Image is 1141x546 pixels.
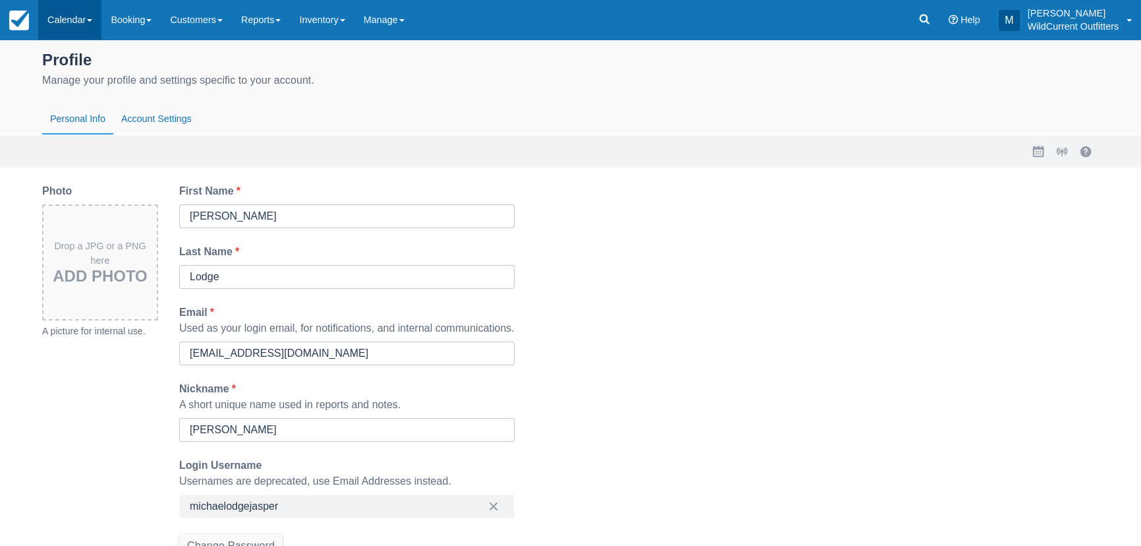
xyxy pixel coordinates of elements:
[179,322,515,334] span: Used as your login email, for notifications, and internal communications.
[42,323,158,339] div: A picture for internal use.
[179,473,515,489] div: Usernames are deprecated, use Email Addresses instead.
[179,458,267,473] label: Login Username
[179,305,219,320] label: Email
[179,397,515,413] div: A short unique name used in reports and notes.
[9,11,29,30] img: checkfront-main-nav-mini-logo.png
[179,183,246,199] label: First Name
[960,15,980,25] span: Help
[49,268,152,285] h3: Add Photo
[42,47,1099,70] div: Profile
[42,73,1099,88] div: Manage your profile and settings specific to your account.
[179,244,244,260] label: Last Name
[179,381,241,397] label: Nickname
[1028,7,1119,20] p: [PERSON_NAME]
[113,104,200,135] button: Account Settings
[949,15,958,24] i: Help
[999,10,1020,31] div: M
[42,104,113,135] button: Personal Info
[1028,20,1119,33] p: WildCurrent Outfitters
[42,183,77,199] label: Photo
[43,239,157,286] div: Drop a JPG or a PNG here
